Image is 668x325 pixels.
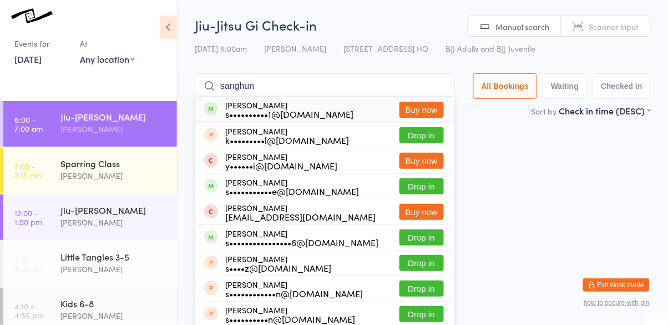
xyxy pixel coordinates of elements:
[543,73,587,99] button: Waiting
[14,302,44,319] time: 4:10 - 4:55 pm
[532,106,557,117] label: Sort by
[60,204,168,216] div: Jiu-[PERSON_NAME]
[3,241,177,287] a: 3:30 -4:00 pmLittle Tangles 3-5[PERSON_NAME]
[60,157,168,169] div: Sparring Class
[225,306,355,323] div: [PERSON_NAME]
[225,203,376,221] div: [PERSON_NAME]
[225,109,353,118] div: s••••••••••1@[DOMAIN_NAME]
[60,251,168,263] div: Little Tangles 3-5
[583,278,650,292] button: Exit kiosk mode
[225,229,378,247] div: [PERSON_NAME]
[60,297,168,309] div: Kids 6-8
[225,289,363,298] div: s••••••••••••n@[DOMAIN_NAME]
[14,162,41,179] time: 7:00 - 7:15 am
[399,127,444,143] button: Drop in
[473,73,538,99] button: All Bookings
[195,43,247,54] span: [DATE] 6:00am
[3,194,177,240] a: 12:00 -1:00 pmJiu-[PERSON_NAME][PERSON_NAME]
[195,16,651,34] h2: Jiu-Jitsu Gi Check-in
[225,212,376,221] div: [EMAIL_ADDRESS][DOMAIN_NAME]
[225,152,337,170] div: [PERSON_NAME]
[14,34,69,53] div: Events for
[80,34,135,53] div: At
[399,255,444,271] button: Drop in
[60,309,168,322] div: [PERSON_NAME]
[496,21,550,32] span: Manual search
[14,53,42,65] a: [DATE]
[264,43,326,54] span: [PERSON_NAME]
[60,263,168,276] div: [PERSON_NAME]
[446,43,536,54] span: BJJ Adults and BJJ Juvenile
[225,280,363,298] div: [PERSON_NAME]
[60,216,168,229] div: [PERSON_NAME]
[559,104,651,117] div: Check in time (DESC)
[60,111,168,123] div: Jiu-[PERSON_NAME]
[225,314,355,323] div: s••••••••••n@[DOMAIN_NAME]
[225,161,337,170] div: y••••••i@[DOMAIN_NAME]
[399,178,444,194] button: Drop in
[60,169,168,182] div: [PERSON_NAME]
[14,115,43,133] time: 6:00 - 7:00 am
[60,123,168,136] div: [PERSON_NAME]
[584,299,650,307] button: how to secure with pin
[589,21,639,32] span: Scanner input
[225,263,331,272] div: s••••z@[DOMAIN_NAME]
[14,208,42,226] time: 12:00 - 1:00 pm
[225,254,331,272] div: [PERSON_NAME]
[3,148,177,193] a: 7:00 -7:15 amSparring Class[PERSON_NAME]
[399,229,444,246] button: Drop in
[225,127,349,144] div: [PERSON_NAME]
[3,101,177,147] a: 6:00 -7:00 amJiu-[PERSON_NAME][PERSON_NAME]
[225,187,359,196] div: s•••••••••••e@[DOMAIN_NAME]
[195,73,455,99] input: Search
[225,136,349,144] div: k•••••••••l@[DOMAIN_NAME]
[14,255,44,273] time: 3:30 - 4:00 pm
[399,281,444,297] button: Drop in
[225,101,353,118] div: [PERSON_NAME]
[225,238,378,247] div: s••••••••••••••••6@[DOMAIN_NAME]
[399,153,444,169] button: Buy now
[225,178,359,196] div: [PERSON_NAME]
[593,73,651,99] button: Checked in
[399,102,444,118] button: Buy now
[11,8,53,23] img: Knots Jiu-Jitsu
[343,43,428,54] span: [STREET_ADDRESS] HQ
[399,306,444,322] button: Drop in
[399,204,444,220] button: Buy now
[80,53,135,65] div: Any location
